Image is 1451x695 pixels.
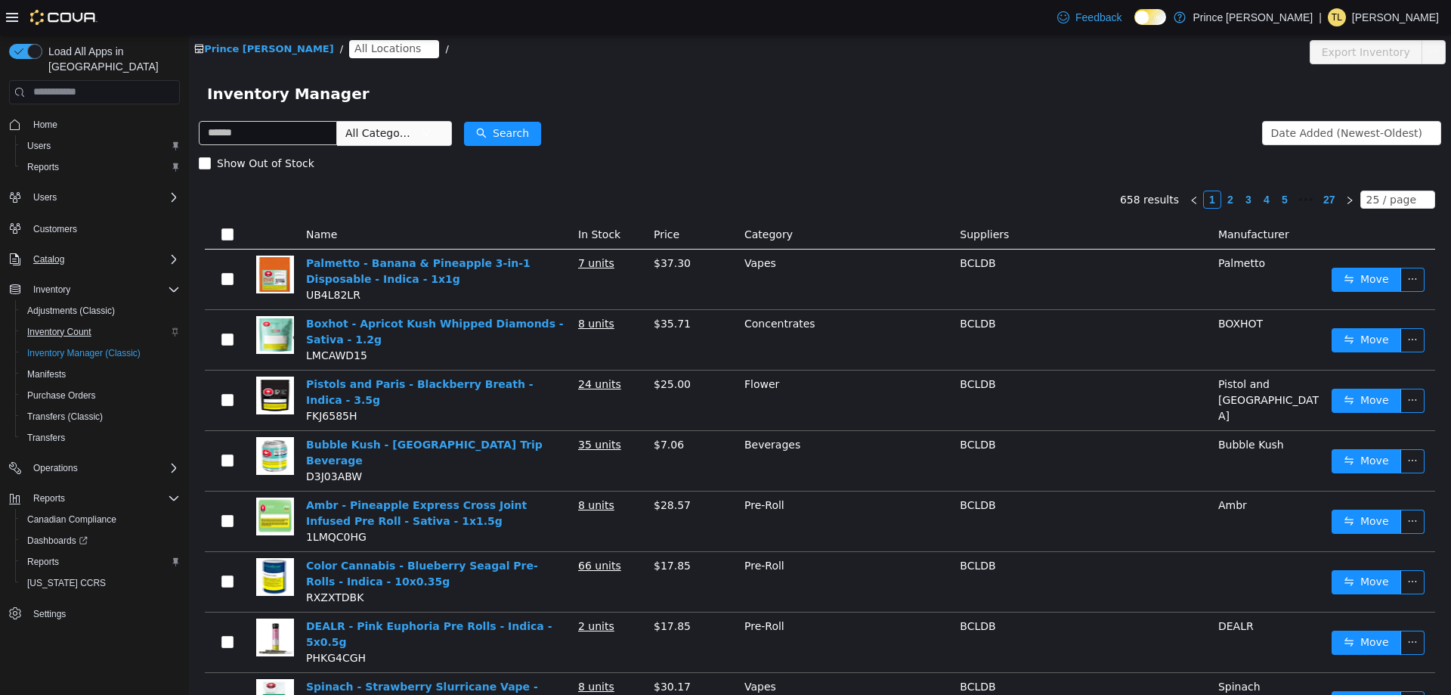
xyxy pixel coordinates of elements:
td: Beverages [549,396,765,457]
button: icon: swapMove [1143,293,1212,318]
a: Reports [21,158,65,176]
li: 4 [1069,156,1087,174]
span: / [151,8,154,20]
span: BCLDB [771,646,806,658]
span: Home [27,115,180,134]
li: 5 [1087,156,1105,174]
span: All Categories [156,91,225,106]
button: icon: ellipsis [1211,354,1236,378]
img: Spinach - Strawberry Slurricane Vape - Indica - 1.2g hero shot [67,644,105,682]
a: Users [21,137,57,155]
button: Catalog [3,249,186,270]
span: Bubble Kush [1029,404,1095,416]
span: Manifests [27,368,66,380]
span: Name [117,194,148,206]
a: 5 [1087,157,1104,173]
button: Inventory [3,279,186,300]
span: BCLDB [771,585,806,597]
span: Settings [33,608,66,620]
span: BOXHOT [1029,283,1074,295]
span: Inventory [27,281,180,299]
span: Purchase Orders [27,389,96,402]
span: $28.57 [465,464,502,476]
span: Transfers (Classic) [21,408,180,426]
a: Pistols and Paris - Blackberry Breath - Indica - 3.5g [117,343,345,371]
span: Users [21,137,180,155]
button: Settings [3,603,186,625]
button: icon: swapMove [1143,354,1212,378]
span: UB4L82LR [117,254,172,266]
img: Pistols and Paris - Blackberry Breath - Indica - 3.5g hero shot [67,342,105,380]
span: Category [555,194,604,206]
button: icon: swapMove [1143,414,1212,439]
span: Users [27,188,180,206]
u: 66 units [389,525,432,537]
u: 24 units [389,343,432,355]
a: icon: shopPrince [PERSON_NAME] [5,8,145,20]
button: Inventory [27,281,76,299]
span: Dark Mode [1134,25,1135,26]
a: Customers [27,220,83,238]
a: Dashboards [21,532,94,550]
u: 2 units [389,585,425,597]
span: BCLDB [771,404,806,416]
span: Reports [33,492,65,504]
span: $25.00 [465,343,502,355]
span: $17.85 [465,525,502,537]
li: 1 [1014,156,1032,174]
span: Purchase Orders [21,386,180,405]
a: Dashboards [15,530,186,551]
button: Export Inventory [1121,5,1233,29]
td: Flower [549,336,765,396]
li: Next Page [1152,156,1170,174]
span: All Locations [166,5,232,22]
img: Boxhot - Apricot Kush Whipped Diamonds - Sativa - 1.2g hero shot [67,281,105,319]
a: 1 [1015,157,1032,173]
button: icon: ellipsis [1211,535,1236,560]
a: Reports [21,553,65,571]
a: Spinach - Strawberry Slurricane Vape - Indica - 1.2g [117,646,349,674]
span: Catalog [27,250,180,268]
button: icon: swapMove [1143,535,1212,560]
button: Transfers (Classic) [15,406,186,427]
span: Inventory Count [27,326,91,338]
button: Operations [27,459,84,477]
span: Users [33,191,57,203]
button: Canadian Compliance [15,509,186,530]
span: Reports [21,553,180,571]
span: Washington CCRS [21,574,180,592]
span: Feedback [1075,10,1122,25]
span: 1LMQC0HG [117,496,178,508]
img: DEALR - Pink Euphoria Pre Rolls - Indica - 5x0.5g hero shot [67,584,105,622]
a: Home [27,116,63,134]
li: 2 [1032,156,1050,174]
span: $7.06 [465,404,495,416]
span: RXZXTDBK [117,557,175,569]
span: BCLDB [771,222,806,234]
button: icon: swapMove [1143,596,1212,620]
span: Operations [27,459,180,477]
a: Manifests [21,365,72,383]
u: 8 units [389,464,425,476]
button: icon: ellipsis [1211,475,1236,499]
a: Purchase Orders [21,386,102,405]
button: icon: swapMove [1143,656,1212,681]
a: Inventory Count [21,323,97,341]
span: In Stock [389,194,432,206]
span: TL [1332,8,1342,26]
td: Vapes [549,215,765,275]
i: icon: left [1001,161,1010,170]
span: $35.71 [465,283,502,295]
u: 8 units [389,283,425,295]
span: Adjustments (Classic) [27,305,115,317]
button: icon: swapMove [1143,233,1212,257]
span: BCLDB [771,343,806,355]
span: Inventory Count [21,323,180,341]
button: Adjustments (Classic) [15,300,186,321]
button: Inventory Count [15,321,186,343]
span: Canadian Compliance [21,510,180,529]
button: icon: ellipsis [1211,596,1236,620]
span: Inventory Manager (Classic) [21,344,180,362]
a: Ambr - Pineapple Express Cross Joint Infused Pre Roll - Sativa - 1x1.5g [117,464,338,492]
a: Boxhot - Apricot Kush Whipped Diamonds - Sativa - 1.2g [117,283,375,311]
